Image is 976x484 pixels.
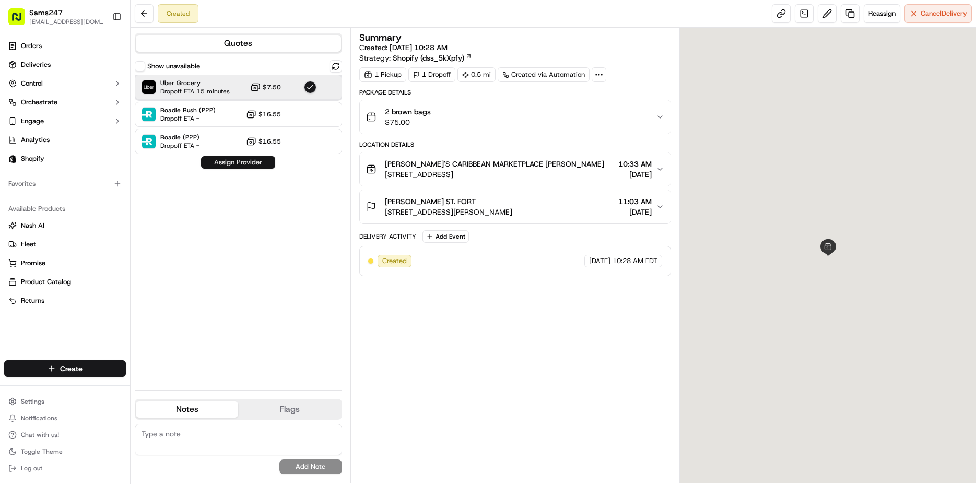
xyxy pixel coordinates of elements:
button: Notifications [4,411,126,426]
button: Orchestrate [4,94,126,111]
button: Engage [4,113,126,129]
a: Nash AI [8,221,122,230]
span: Created [382,256,407,266]
label: Show unavailable [147,62,200,71]
span: Roadie Rush (P2P) [160,106,216,114]
a: Powered byPylon [74,258,126,267]
span: Created: [359,42,448,53]
span: $7.50 [263,83,281,91]
span: [DATE] [618,169,652,180]
button: $16.55 [246,136,281,147]
span: Reassign [868,9,896,18]
span: • [87,190,90,198]
button: 2 brown bags$75.00 [360,100,671,134]
span: [DATE] [92,162,114,170]
input: Got a question? Start typing here... [27,67,188,78]
a: Shopify [4,150,126,167]
div: Available Products [4,200,126,217]
img: Roadie (P2P) [142,135,156,148]
div: Strategy: [359,53,472,63]
span: Analytics [21,135,50,145]
img: Uber Grocery [142,80,156,94]
button: Quotes [136,35,341,52]
button: Start new chat [178,103,190,115]
img: Andew Morris [10,152,27,169]
span: Log out [21,464,42,473]
img: Nash [10,10,31,31]
span: $16.55 [258,137,281,146]
button: Log out [4,461,126,476]
span: API Documentation [99,233,168,244]
span: [DATE] 10:28 AM [390,43,448,52]
span: Orchestrate [21,98,57,107]
img: Shopify logo [8,155,17,163]
img: 1736555255976-a54dd68f-1ca7-489b-9aae-adbdc363a1c4 [10,100,29,119]
button: Product Catalog [4,274,126,290]
span: 2 brown bags [385,107,431,117]
span: [DATE] [618,207,652,217]
button: [PERSON_NAME] ST. FORT[STREET_ADDRESS][PERSON_NAME]11:03 AM[DATE] [360,190,671,223]
button: Add Event [422,230,469,243]
img: Asif Zaman Khan [10,180,27,197]
div: 1 Dropoff [408,67,455,82]
img: Roadie Rush (P2P) [142,108,156,121]
span: Control [21,79,43,88]
button: Create [4,360,126,377]
button: Chat with us! [4,428,126,442]
a: Shopify (dss_5kXpfy) [393,53,472,63]
div: 💻 [88,234,97,243]
span: [EMAIL_ADDRESS][DOMAIN_NAME] [29,18,104,26]
span: Toggle Theme [21,447,63,456]
a: Returns [8,296,122,305]
a: Deliveries [4,56,126,73]
span: [DATE] [92,190,114,198]
button: Fleet [4,236,126,253]
div: Start new chat [47,100,171,110]
div: 0.5 mi [457,67,496,82]
div: Past conversations [10,136,70,144]
button: [PERSON_NAME]'S CARIBBEAN MARKETPLACE [PERSON_NAME][STREET_ADDRESS]10:33 AM[DATE] [360,152,671,186]
a: Fleet [8,240,122,249]
button: Sams247[EMAIL_ADDRESS][DOMAIN_NAME] [4,4,108,29]
button: Toggle Theme [4,444,126,459]
span: $16.55 [258,110,281,119]
span: Deliveries [21,60,51,69]
span: Chat with us! [21,431,59,439]
button: $7.50 [250,82,281,92]
button: Control [4,75,126,92]
div: Favorites [4,175,126,192]
span: 10:28 AM EDT [613,256,657,266]
span: Settings [21,397,44,406]
button: Returns [4,292,126,309]
span: Fleet [21,240,36,249]
span: Product Catalog [21,277,71,287]
span: 10:33 AM [618,159,652,169]
span: Nash AI [21,221,44,230]
span: [PERSON_NAME] [32,162,85,170]
span: $75.00 [385,117,431,127]
span: [PERSON_NAME] ST. FORT [385,196,476,207]
button: Assign Provider [201,156,275,169]
div: Package Details [359,88,671,97]
span: [PERSON_NAME]'S CARIBBEAN MARKETPLACE [PERSON_NAME] [385,159,604,169]
button: Nash AI [4,217,126,234]
div: We're available if you need us! [47,110,144,119]
span: Returns [21,296,44,305]
div: Location Details [359,140,671,149]
span: Uber Grocery [160,79,230,87]
p: Welcome 👋 [10,42,190,58]
button: Sams247 [29,7,63,18]
a: Created via Automation [498,67,590,82]
span: Cancel Delivery [921,9,967,18]
span: Promise [21,258,45,268]
span: Engage [21,116,44,126]
button: Promise [4,255,126,271]
button: Notes [136,401,238,418]
div: Delivery Activity [359,232,416,241]
span: Shopify [21,154,44,163]
span: Pylon [104,259,126,267]
span: Orders [21,41,42,51]
span: 11:03 AM [618,196,652,207]
span: Dropoff ETA 15 minutes [160,87,230,96]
